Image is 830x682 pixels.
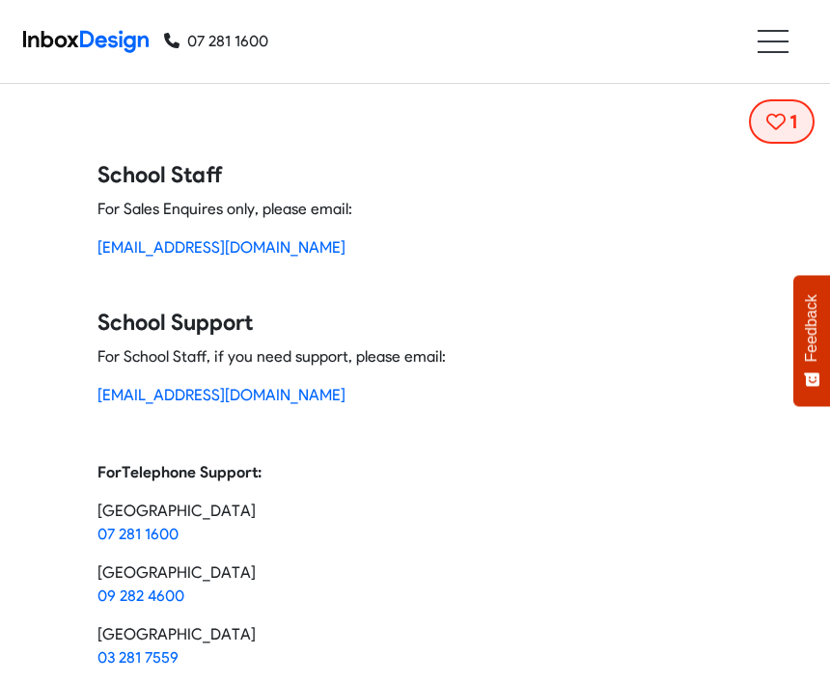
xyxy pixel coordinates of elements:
[803,294,820,362] span: Feedback
[97,161,223,188] strong: School Staff
[97,561,733,608] p: [GEOGRAPHIC_DATA]
[97,238,346,257] a: [EMAIL_ADDRESS][DOMAIN_NAME]
[97,500,733,546] p: [GEOGRAPHIC_DATA]
[97,587,184,605] a: 09 282 4600
[97,648,179,667] a: 03 281 7559
[97,345,733,368] p: For School Staff, if you need support, please email:
[97,309,253,336] strong: School Support
[793,275,830,406] button: Feedback - Show survey
[97,623,733,669] p: [GEOGRAPHIC_DATA]
[164,30,268,53] a: 07 281 1600
[97,463,122,481] strong: For
[97,525,179,543] a: 07 281 1600
[97,198,733,221] p: For Sales Enquires only, please email:
[97,386,346,404] a: [EMAIL_ADDRESS][DOMAIN_NAME]
[122,463,262,481] strong: Telephone Support:
[789,110,797,133] span: 1
[749,99,815,144] a: 1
